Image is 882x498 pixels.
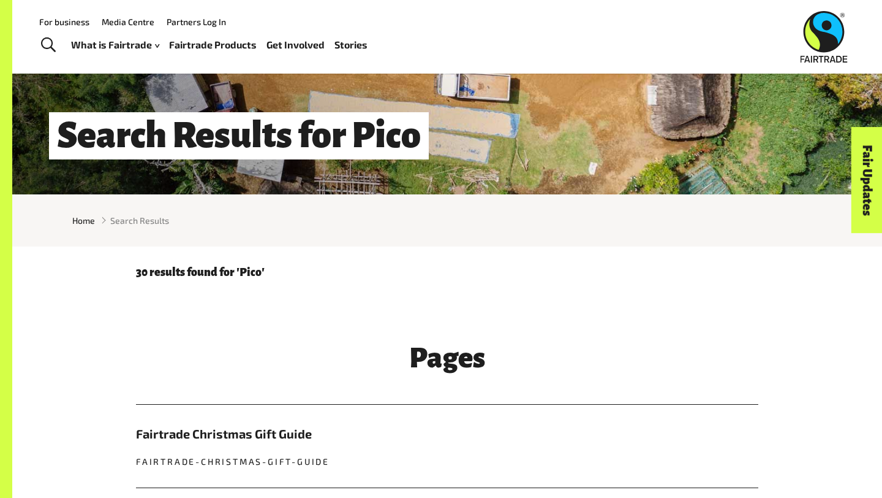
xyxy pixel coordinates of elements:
[136,405,758,488] a: Fairtrade Christmas Gift Guide fairtrade-christmas-gift-guide
[801,11,848,63] img: Fairtrade Australia New Zealand logo
[136,455,758,468] p: fairtrade-christmas-gift-guide
[136,266,758,278] p: 30 results found for 'Pico'
[136,424,758,443] h5: Fairtrade Christmas Gift Guide
[334,36,367,54] a: Stories
[102,17,154,27] a: Media Centre
[49,112,429,159] h1: Search Results for Pico
[33,30,63,61] a: Toggle Search
[39,17,89,27] a: For business
[110,214,169,227] span: Search Results
[266,36,325,54] a: Get Involved
[72,214,95,227] a: Home
[71,36,159,54] a: What is Fairtrade
[169,36,257,54] a: Fairtrade Products
[167,17,226,27] a: Partners Log In
[136,343,758,373] h3: Pages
